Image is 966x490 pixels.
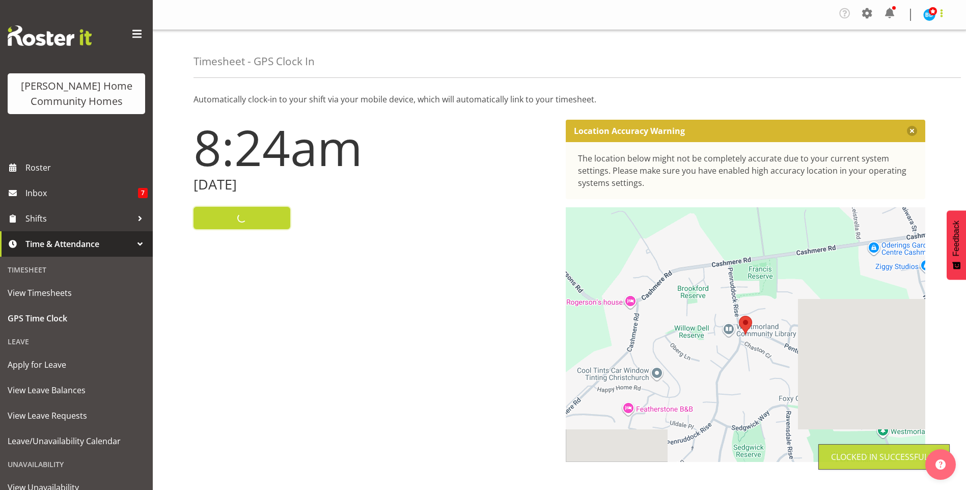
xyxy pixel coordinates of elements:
a: View Leave Requests [3,403,150,428]
h1: 8:24am [194,120,554,175]
span: Shifts [25,211,132,226]
span: Apply for Leave [8,357,145,372]
span: Leave/Unavailability Calendar [8,433,145,449]
span: Roster [25,160,148,175]
div: Unavailability [3,454,150,475]
div: Clocked in Successfully [831,451,937,463]
span: View Leave Balances [8,383,145,398]
button: Feedback - Show survey [947,210,966,280]
span: Time & Attendance [25,236,132,252]
span: View Leave Requests [8,408,145,423]
span: Inbox [25,185,138,201]
a: View Timesheets [3,280,150,306]
span: 7 [138,188,148,198]
div: Leave [3,331,150,352]
a: Apply for Leave [3,352,150,377]
div: Timesheet [3,259,150,280]
img: barbara-dunlop8515.jpg [923,9,935,21]
span: Feedback [952,221,961,256]
p: Automatically clock-in to your shift via your mobile device, which will automatically link to you... [194,93,925,105]
h4: Timesheet - GPS Clock In [194,56,315,67]
div: [PERSON_NAME] Home Community Homes [18,78,135,109]
button: Close message [907,126,917,136]
h2: [DATE] [194,177,554,193]
a: GPS Time Clock [3,306,150,331]
a: Leave/Unavailability Calendar [3,428,150,454]
span: GPS Time Clock [8,311,145,326]
span: View Timesheets [8,285,145,301]
p: Location Accuracy Warning [574,126,685,136]
img: Rosterit website logo [8,25,92,46]
div: The location below might not be completely accurate due to your current system settings. Please m... [578,152,914,189]
img: help-xxl-2.png [935,459,946,470]
a: View Leave Balances [3,377,150,403]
